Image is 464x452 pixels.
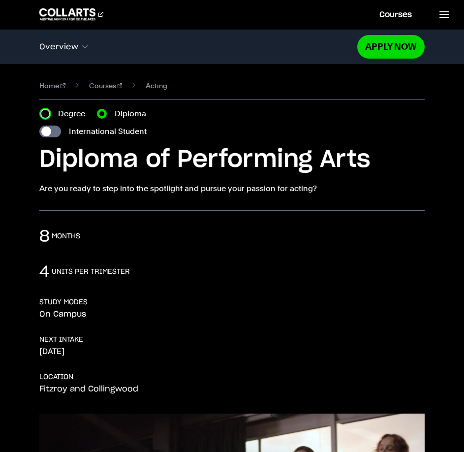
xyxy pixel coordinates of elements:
p: [DATE] [39,347,64,356]
h3: STUDY MODES [39,297,88,307]
a: Home [39,80,65,92]
button: Overview [39,36,357,57]
label: International Student [69,126,147,137]
p: 8 [39,226,50,246]
label: Degree [58,108,91,120]
h3: LOCATION [39,372,73,382]
h3: NEXT INTAKE [39,335,83,345]
p: Are you ready to step into the spotlight and pursue your passion for acting? [39,183,425,194]
label: Diploma [115,108,152,120]
span: Overview [39,42,78,51]
p: 4 [39,262,50,282]
span: Acting [146,80,167,92]
h3: units per trimester [52,267,130,277]
div: Go to homepage [39,8,103,20]
h1: Diploma of Performing Arts [39,145,425,175]
a: Courses [89,80,123,92]
p: Fitzroy and Collingwood [39,384,138,394]
h3: months [52,231,80,241]
a: Apply Now [357,35,425,58]
p: On Campus [39,309,86,319]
